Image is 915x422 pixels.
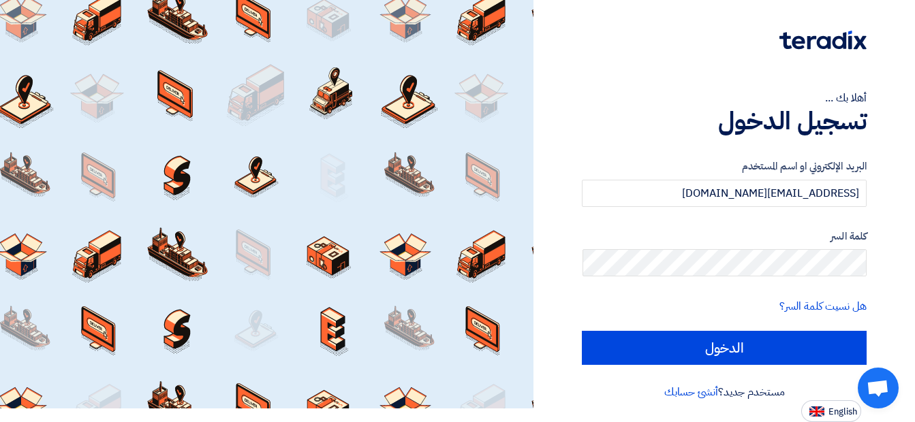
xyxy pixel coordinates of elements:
[582,180,867,207] input: أدخل بريد العمل الإلكتروني او اسم المستخدم الخاص بك ...
[582,106,867,136] h1: تسجيل الدخول
[828,407,857,417] span: English
[801,400,861,422] button: English
[779,31,867,50] img: Teradix logo
[582,229,867,244] label: كلمة السر
[779,298,867,314] a: هل نسيت كلمة السر؟
[664,384,718,400] a: أنشئ حسابك
[858,368,899,408] div: Open chat
[809,406,824,417] img: en-US.png
[582,331,867,365] input: الدخول
[582,384,867,400] div: مستخدم جديد؟
[582,90,867,106] div: أهلا بك ...
[582,159,867,174] label: البريد الإلكتروني او اسم المستخدم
